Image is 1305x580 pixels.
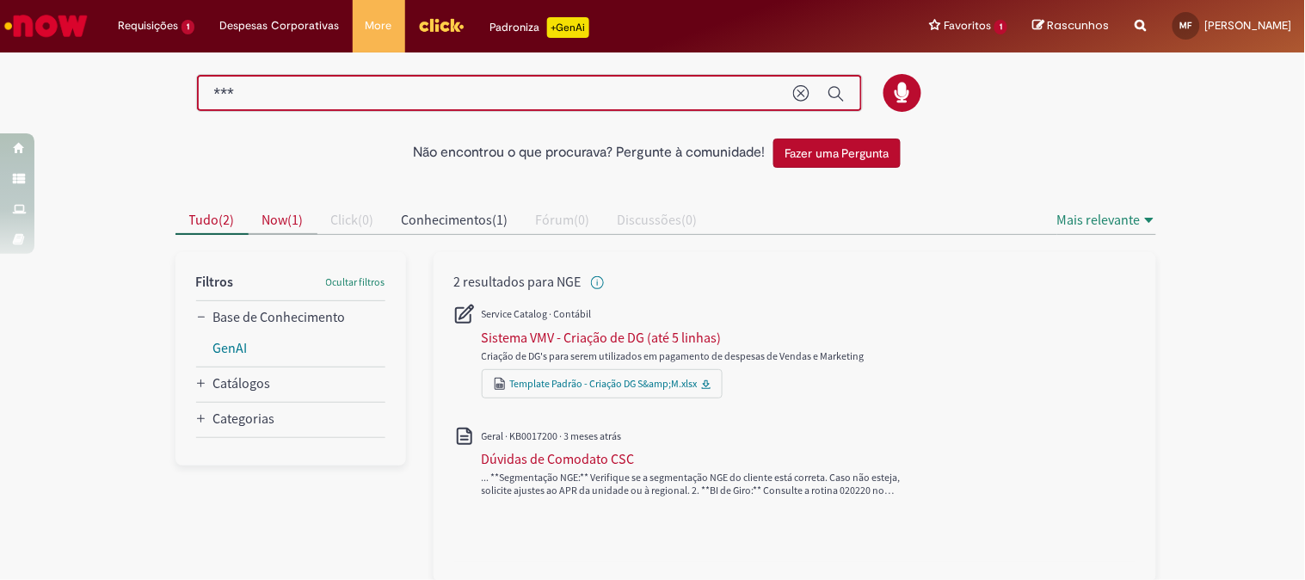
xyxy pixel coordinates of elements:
h2: Não encontrou o que procurava? Pergunte à comunidade! [413,145,765,161]
span: Despesas Corporativas [220,17,340,34]
span: [PERSON_NAME] [1205,18,1292,33]
a: Rascunhos [1033,18,1110,34]
span: MF [1180,20,1192,31]
img: ServiceNow [2,9,90,43]
div: Padroniza [490,17,589,38]
span: 1 [182,20,194,34]
img: click_logo_yellow_360x200.png [418,12,465,38]
span: 1 [994,20,1007,34]
button: Fazer uma Pergunta [773,139,901,168]
span: Requisições [118,17,178,34]
span: Favoritos [944,17,991,34]
span: Rascunhos [1048,17,1110,34]
span: More [366,17,392,34]
p: +GenAi [547,17,589,38]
